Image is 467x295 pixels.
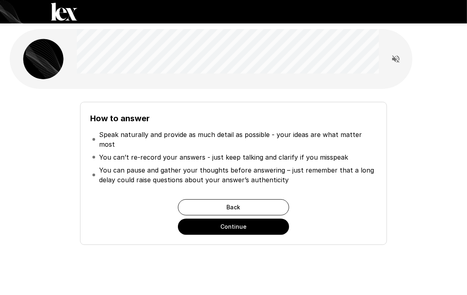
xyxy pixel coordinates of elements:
[99,130,375,149] p: Speak naturally and provide as much detail as possible - your ideas are what matter most
[178,219,289,235] button: Continue
[178,199,289,215] button: Back
[99,152,348,162] p: You can’t re-record your answers - just keep talking and clarify if you misspeak
[90,114,150,123] b: How to answer
[99,165,375,185] p: You can pause and gather your thoughts before answering – just remember that a long delay could r...
[388,51,404,67] button: Read questions aloud
[23,39,63,79] img: lex_avatar2.png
